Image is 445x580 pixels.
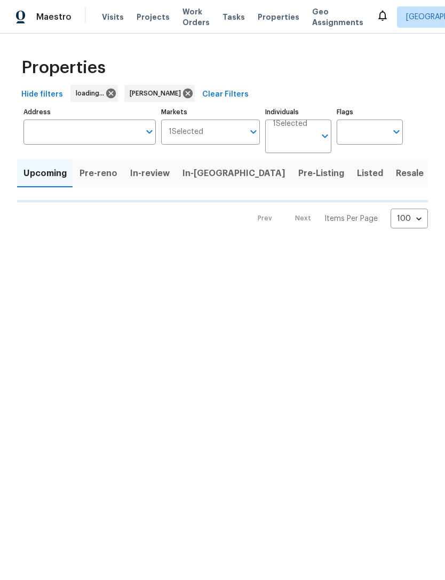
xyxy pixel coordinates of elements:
[76,88,108,99] span: loading...
[169,128,203,137] span: 1 Selected
[182,166,285,181] span: In-[GEOGRAPHIC_DATA]
[70,85,118,102] div: loading...
[389,124,404,139] button: Open
[312,6,363,28] span: Geo Assignments
[258,12,299,22] span: Properties
[396,166,424,181] span: Resale
[36,12,71,22] span: Maestro
[202,88,249,101] span: Clear Filters
[246,124,261,139] button: Open
[273,120,307,129] span: 1 Selected
[80,166,117,181] span: Pre-reno
[265,109,331,115] label: Individuals
[317,129,332,144] button: Open
[130,166,170,181] span: In-review
[17,85,67,105] button: Hide filters
[21,62,106,73] span: Properties
[248,209,428,228] nav: Pagination Navigation
[23,109,156,115] label: Address
[182,6,210,28] span: Work Orders
[142,124,157,139] button: Open
[357,166,383,181] span: Listed
[102,12,124,22] span: Visits
[23,166,67,181] span: Upcoming
[391,205,428,233] div: 100
[337,109,403,115] label: Flags
[137,12,170,22] span: Projects
[130,88,185,99] span: [PERSON_NAME]
[124,85,195,102] div: [PERSON_NAME]
[161,109,260,115] label: Markets
[222,13,245,21] span: Tasks
[298,166,344,181] span: Pre-Listing
[21,88,63,101] span: Hide filters
[198,85,253,105] button: Clear Filters
[324,213,378,224] p: Items Per Page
